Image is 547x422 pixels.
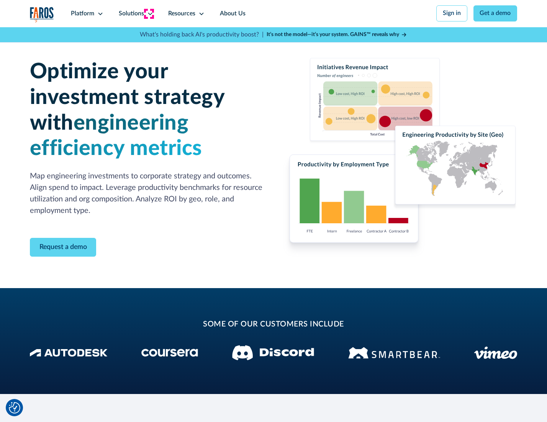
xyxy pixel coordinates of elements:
div: Platform [71,9,94,18]
img: Discord logo [232,345,314,360]
img: Smartbear Logo [348,346,440,360]
div: Resources [168,9,195,18]
a: Get a demo [473,5,518,21]
img: Coursera Logo [141,349,198,357]
p: Map engineering investments to corporate strategy and outcomes. Align spend to impact. Leverage p... [30,171,264,216]
strong: It’s not the model—it’s your system. GAINS™ reveals why [267,32,399,37]
img: Revisit consent button [9,402,20,414]
img: Autodesk Logo [30,349,108,357]
img: Vimeo logo [474,346,517,359]
p: What's holding back AI's productivity boost? | [140,30,264,40]
a: home [30,7,54,23]
img: Logo of the analytics and reporting company Faros. [30,7,54,23]
a: Sign in [436,5,467,21]
div: Solutions [119,9,144,18]
h1: Optimize your investment strategy with [30,59,264,162]
button: Cookie Settings [9,402,20,414]
span: engineering efficiency metrics [30,112,202,160]
h2: some of our customers include [91,319,456,330]
img: Charts displaying initiatives revenue impact, productivity by employment type and engineering pro... [283,58,517,258]
a: It’s not the model—it’s your system. GAINS™ reveals why [267,31,408,39]
a: Contact Modal [30,238,97,257]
